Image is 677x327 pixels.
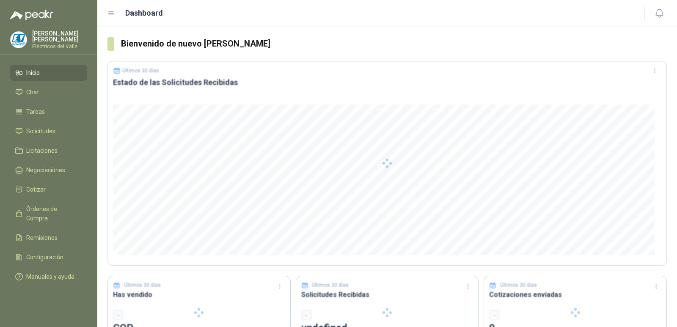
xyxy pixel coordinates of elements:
[10,65,87,81] a: Inicio
[10,201,87,226] a: Órdenes de Compra
[10,123,87,139] a: Solicitudes
[26,165,65,175] span: Negociaciones
[26,233,58,242] span: Remisiones
[26,107,45,116] span: Tareas
[26,146,58,155] span: Licitaciones
[32,30,87,42] p: [PERSON_NAME] [PERSON_NAME]
[26,126,55,136] span: Solicitudes
[10,84,87,100] a: Chat
[26,185,46,194] span: Cotizar
[10,269,87,285] a: Manuales y ayuda
[10,162,87,178] a: Negociaciones
[26,253,63,262] span: Configuración
[26,88,39,97] span: Chat
[10,249,87,265] a: Configuración
[10,181,87,198] a: Cotizar
[26,272,74,281] span: Manuales y ayuda
[10,230,87,246] a: Remisiones
[26,68,40,77] span: Inicio
[10,104,87,120] a: Tareas
[26,204,79,223] span: Órdenes de Compra
[10,10,53,20] img: Logo peakr
[10,143,87,159] a: Licitaciones
[121,37,667,50] h3: Bienvenido de nuevo [PERSON_NAME]
[11,32,27,48] img: Company Logo
[32,44,87,49] p: Eléctricos del Valle
[125,7,163,19] h1: Dashboard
